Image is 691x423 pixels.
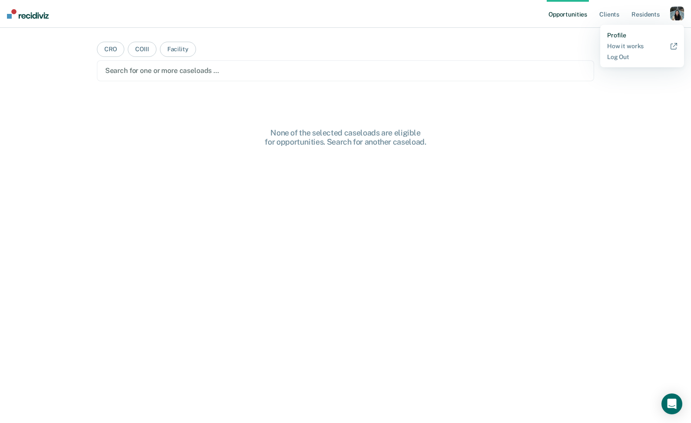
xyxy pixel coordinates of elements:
[97,42,125,57] button: CRO
[661,393,682,414] div: Open Intercom Messenger
[607,32,677,39] a: Profile
[128,42,156,57] button: COIII
[7,9,49,19] img: Recidiviz
[160,42,196,57] button: Facility
[607,43,677,50] a: How it works
[607,53,677,61] a: Log Out
[206,128,485,147] div: None of the selected caseloads are eligible for opportunities. Search for another caseload.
